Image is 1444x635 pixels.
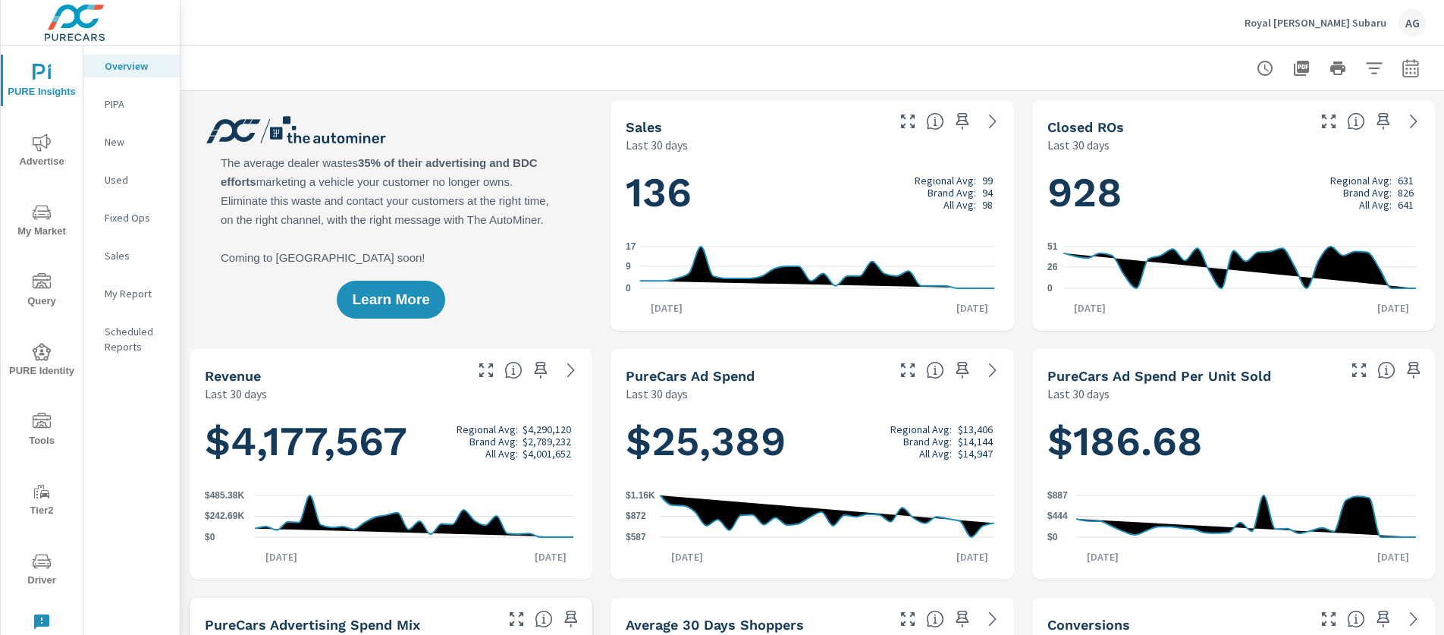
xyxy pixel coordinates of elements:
button: Make Fullscreen [1317,607,1341,631]
span: Driver [5,552,78,589]
span: Number of Repair Orders Closed by the selected dealership group over the selected time range. [So... [1347,112,1365,130]
p: All Avg: [943,199,976,211]
p: Royal [PERSON_NAME] Subaru [1245,16,1386,30]
div: PIPA [83,93,180,115]
p: [DATE] [661,549,714,564]
p: Regional Avg: [915,174,976,187]
p: [DATE] [1367,300,1420,316]
text: $0 [205,532,215,542]
a: See more details in report [1402,109,1426,134]
p: 641 [1398,199,1414,211]
p: $14,947 [958,448,993,460]
h5: Average 30 Days Shoppers [626,617,804,633]
p: [DATE] [1367,549,1420,564]
text: $872 [626,511,646,522]
p: PIPA [105,96,168,112]
h1: $4,177,567 [205,416,577,467]
span: A rolling 30 day total of daily Shoppers on the dealership website, averaged over the selected da... [926,610,944,628]
p: Last 30 days [1047,385,1110,403]
a: See more details in report [1402,607,1426,631]
div: Sales [83,244,180,267]
p: [DATE] [946,300,999,316]
p: Last 30 days [626,136,688,154]
div: Fixed Ops [83,206,180,229]
button: Print Report [1323,53,1353,83]
p: [DATE] [640,300,693,316]
span: Save this to your personalized report [950,358,975,382]
button: Make Fullscreen [1347,358,1371,382]
text: 9 [626,261,631,272]
p: Regional Avg: [457,423,518,435]
p: Scheduled Reports [105,324,168,354]
a: See more details in report [981,358,1005,382]
a: See more details in report [981,109,1005,134]
p: 631 [1398,174,1414,187]
p: Last 30 days [1047,136,1110,154]
p: [DATE] [524,549,577,564]
span: Learn More [352,293,429,306]
div: AG [1398,9,1426,36]
p: Brand Avg: [928,187,976,199]
p: Brand Avg: [469,435,518,448]
button: Make Fullscreen [504,607,529,631]
span: My Market [5,203,78,240]
text: 26 [1047,262,1058,272]
span: Save this to your personalized report [950,109,975,134]
p: Regional Avg: [890,423,952,435]
p: [DATE] [255,549,308,564]
p: All Avg: [1359,199,1392,211]
span: Average cost of advertising per each vehicle sold at the dealer over the selected date range. The... [1377,361,1395,379]
p: $14,144 [958,435,993,448]
span: Save this to your personalized report [1371,607,1395,631]
button: "Export Report to PDF" [1286,53,1317,83]
span: Save this to your personalized report [950,607,975,631]
p: [DATE] [1076,549,1129,564]
button: Learn More [337,281,444,319]
p: 94 [982,187,993,199]
p: Sales [105,248,168,263]
span: Save this to your personalized report [529,358,553,382]
h1: 928 [1047,167,1420,218]
p: Brand Avg: [903,435,952,448]
text: $587 [626,532,646,542]
h1: 136 [626,167,998,218]
a: See more details in report [559,358,583,382]
p: [DATE] [946,549,999,564]
p: All Avg: [485,448,518,460]
button: Select Date Range [1395,53,1426,83]
button: Make Fullscreen [896,607,920,631]
p: Brand Avg: [1343,187,1392,199]
span: Number of vehicles sold by the dealership over the selected date range. [Source: This data is sou... [926,112,944,130]
p: 826 [1398,187,1414,199]
button: Make Fullscreen [1317,109,1341,134]
button: Make Fullscreen [896,358,920,382]
h1: $25,389 [626,416,998,467]
text: $242.69K [205,511,244,522]
p: 98 [982,199,993,211]
p: 99 [982,174,993,187]
p: $13,406 [958,423,993,435]
h1: $186.68 [1047,416,1420,467]
p: Last 30 days [626,385,688,403]
p: $4,290,120 [523,423,571,435]
button: Make Fullscreen [896,109,920,134]
p: Used [105,172,168,187]
div: Scheduled Reports [83,320,180,358]
p: [DATE] [1063,300,1116,316]
text: 0 [1047,283,1053,294]
span: Tier2 [5,483,78,520]
span: Save this to your personalized report [1371,109,1395,134]
div: My Report [83,282,180,305]
p: New [105,134,168,149]
p: $2,789,232 [523,435,571,448]
p: Fixed Ops [105,210,168,225]
text: $444 [1047,511,1068,522]
text: $1.16K [626,490,655,501]
span: This table looks at how you compare to the amount of budget you spend per channel as opposed to y... [535,610,553,628]
div: Used [83,168,180,191]
h5: Closed ROs [1047,119,1124,135]
h5: Conversions [1047,617,1130,633]
p: Last 30 days [205,385,267,403]
text: $887 [1047,490,1068,501]
div: Overview [83,55,180,77]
